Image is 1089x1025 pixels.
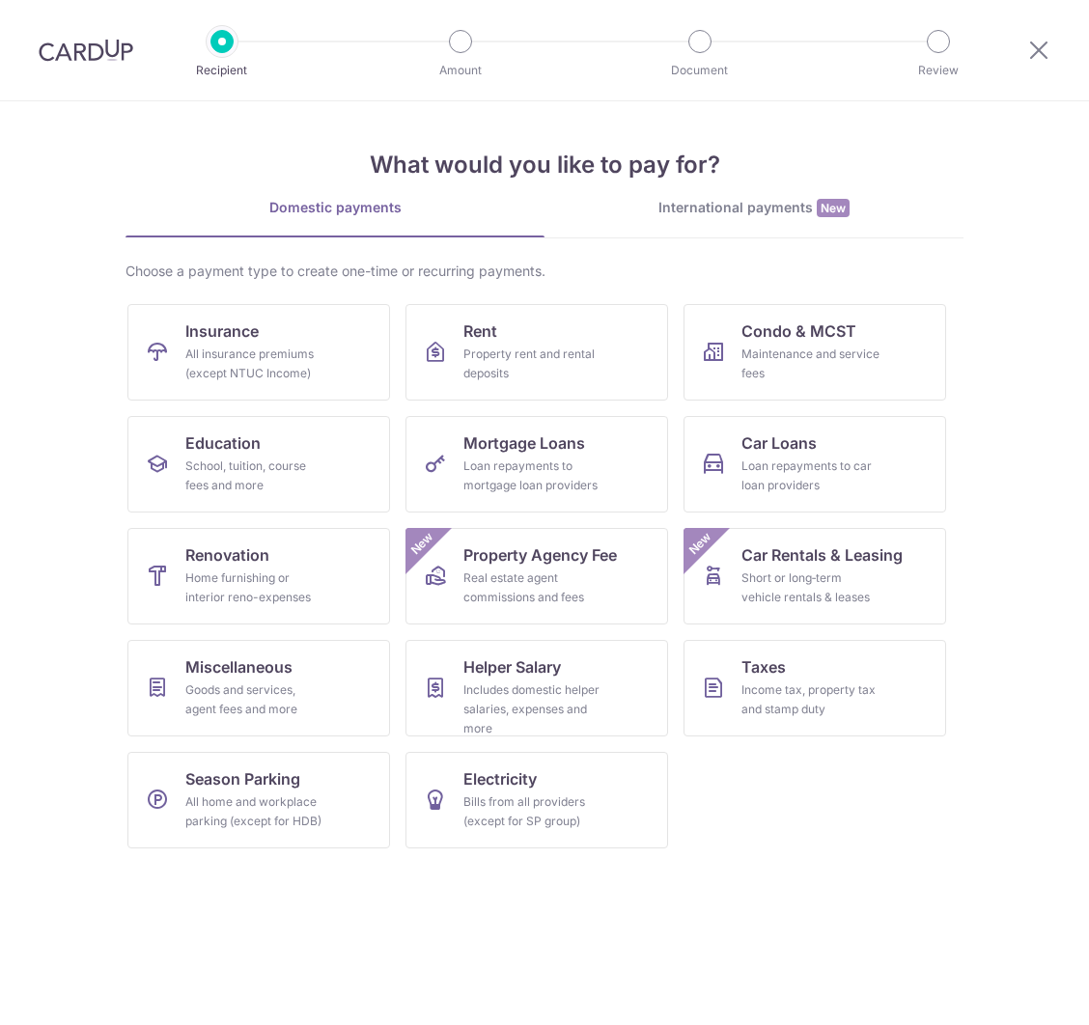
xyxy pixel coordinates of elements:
[741,680,880,719] div: Income tax, property tax and stamp duty
[185,792,324,831] div: All home and workplace parking (except for HDB)
[684,304,946,401] a: Condo & MCSTMaintenance and service fees
[405,416,668,512] a: Mortgage LoansLoan repayments to mortgage loan providers
[463,319,497,343] span: Rent
[463,767,537,790] span: Electricity
[185,655,293,679] span: Miscellaneous
[39,39,133,62] img: CardUp
[867,61,1010,80] p: Review
[463,543,617,567] span: Property Agency Fee
[127,640,390,736] a: MiscellaneousGoods and services, agent fees and more
[185,457,324,495] div: School, tuition, course fees and more
[185,543,269,567] span: Renovation
[684,528,716,560] span: New
[463,431,585,455] span: Mortgage Loans
[185,568,324,607] div: Home furnishing or interior reno-expenses
[126,198,544,217] div: Domestic payments
[463,345,602,383] div: Property rent and rental deposits
[741,457,880,495] div: Loan repayments to car loan providers
[127,752,390,848] a: Season ParkingAll home and workplace parking (except for HDB)
[741,431,817,455] span: Car Loans
[741,543,903,567] span: Car Rentals & Leasing
[127,528,390,624] a: RenovationHome furnishing or interior reno-expenses
[185,767,300,790] span: Season Parking
[684,640,946,736] a: TaxesIncome tax, property tax and stamp duty
[817,199,850,217] span: New
[126,148,963,182] h4: What would you like to pay for?
[463,792,602,831] div: Bills from all providers (except for SP group)
[127,416,390,512] a: EducationSchool, tuition, course fees and more
[463,680,602,738] div: Includes domestic helper salaries, expenses and more
[185,319,259,343] span: Insurance
[628,61,771,80] p: Document
[405,528,668,624] a: Property Agency FeeReal estate agent commissions and feesNew
[405,752,668,848] a: ElectricityBills from all providers (except for SP group)
[185,431,261,455] span: Education
[389,61,532,80] p: Amount
[741,568,880,607] div: Short or long‑term vehicle rentals & leases
[741,345,880,383] div: Maintenance and service fees
[684,528,946,624] a: Car Rentals & LeasingShort or long‑term vehicle rentals & leasesNew
[127,304,390,401] a: InsuranceAll insurance premiums (except NTUC Income)
[463,655,561,679] span: Helper Salary
[126,262,963,281] div: Choose a payment type to create one-time or recurring payments.
[405,640,668,736] a: Helper SalaryIncludes domestic helper salaries, expenses and more
[185,345,324,383] div: All insurance premiums (except NTUC Income)
[684,416,946,512] a: Car LoansLoan repayments to car loan providers
[185,680,324,719] div: Goods and services, agent fees and more
[741,655,786,679] span: Taxes
[741,319,856,343] span: Condo & MCST
[406,528,438,560] span: New
[405,304,668,401] a: RentProperty rent and rental deposits
[151,61,293,80] p: Recipient
[544,198,963,218] div: International payments
[463,457,602,495] div: Loan repayments to mortgage loan providers
[463,568,602,607] div: Real estate agent commissions and fees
